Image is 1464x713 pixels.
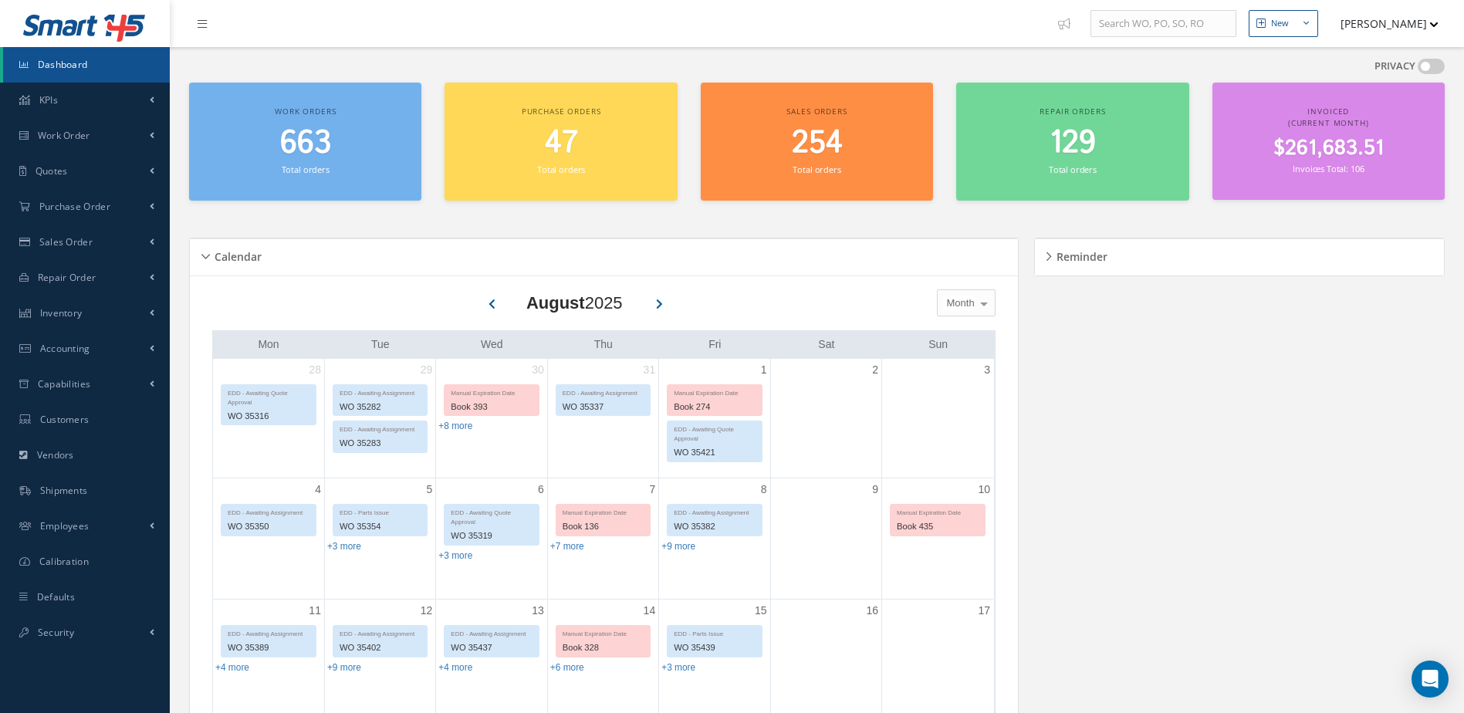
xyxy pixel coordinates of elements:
[40,484,88,497] span: Shipments
[221,639,316,657] div: WO 35389
[436,478,547,600] td: August 6, 2025
[282,164,330,175] small: Total orders
[770,478,881,600] td: August 9, 2025
[556,518,650,536] div: Book 136
[975,600,993,622] a: August 17, 2025
[445,398,538,416] div: Book 393
[333,398,427,416] div: WO 35282
[38,129,90,142] span: Work Order
[869,478,881,501] a: August 9, 2025
[368,335,393,354] a: Tuesday
[40,306,83,319] span: Inventory
[36,164,68,177] span: Quotes
[312,478,324,501] a: August 4, 2025
[333,518,427,536] div: WO 35354
[221,505,316,518] div: EDD - Awaiting Assignment
[445,83,677,201] a: Purchase orders 47 Total orders
[221,626,316,639] div: EDD - Awaiting Assignment
[1412,661,1449,698] div: Open Intercom Messenger
[213,359,324,478] td: July 28, 2025
[752,600,770,622] a: August 15, 2025
[792,121,843,165] span: 254
[1326,8,1439,39] button: [PERSON_NAME]
[529,359,547,381] a: July 30, 2025
[1090,10,1236,38] input: Search WO, PO, SO, RO
[668,398,761,416] div: Book 274
[255,335,282,354] a: Monday
[306,359,324,381] a: July 28, 2025
[550,662,584,673] a: Show 6 more events
[1049,164,1097,175] small: Total orders
[445,385,538,398] div: Manual Expiration Date
[324,359,435,478] td: July 29, 2025
[556,385,650,398] div: EDD - Awaiting Assignment
[1273,133,1384,164] span: $261,683.51
[591,335,616,354] a: Thursday
[1050,121,1096,165] span: 129
[221,407,316,425] div: WO 35316
[306,600,324,622] a: August 11, 2025
[438,550,472,561] a: Show 3 more events
[221,518,316,536] div: WO 35350
[863,600,881,622] a: August 16, 2025
[545,121,578,165] span: 47
[641,359,659,381] a: July 31, 2025
[981,359,993,381] a: August 3, 2025
[213,478,324,600] td: August 4, 2025
[891,518,985,536] div: Book 435
[478,335,506,354] a: Wednesday
[333,639,427,657] div: WO 35402
[324,478,435,600] td: August 5, 2025
[882,478,993,600] td: August 10, 2025
[418,600,436,622] a: August 12, 2025
[438,421,472,431] a: Show 8 more events
[1052,245,1107,264] h5: Reminder
[793,164,840,175] small: Total orders
[40,413,90,426] span: Customers
[333,626,427,639] div: EDD - Awaiting Assignment
[40,342,90,355] span: Accounting
[333,421,427,434] div: EDD - Awaiting Assignment
[39,93,58,106] span: KPIs
[1374,59,1415,74] label: PRIVACY
[547,478,658,600] td: August 7, 2025
[556,398,650,416] div: WO 35337
[38,377,91,390] span: Capabilities
[327,662,361,673] a: Show 9 more events
[701,83,933,201] a: Sales orders 254 Total orders
[641,600,659,622] a: August 14, 2025
[333,505,427,518] div: EDD - Parts Issue
[668,505,761,518] div: EDD - Awaiting Assignment
[333,385,427,398] div: EDD - Awaiting Assignment
[646,478,658,501] a: August 7, 2025
[891,505,985,518] div: Manual Expiration Date
[943,296,975,311] span: Month
[522,106,601,117] span: Purchase orders
[758,478,770,501] a: August 8, 2025
[925,335,951,354] a: Sunday
[327,541,361,552] a: Show 3 more events
[38,626,74,639] span: Security
[438,662,472,673] a: Show 4 more events
[424,478,436,501] a: August 5, 2025
[668,518,761,536] div: WO 35382
[659,478,770,600] td: August 8, 2025
[526,293,585,313] b: August
[189,83,421,201] a: Work orders 663 Total orders
[333,434,427,452] div: WO 35283
[37,590,75,603] span: Defaults
[39,555,89,568] span: Calibration
[40,519,90,532] span: Employees
[786,106,847,117] span: Sales orders
[215,662,249,673] a: Show 4 more events
[221,385,316,407] div: EDD - Awaiting Quote Approval
[537,164,585,175] small: Total orders
[668,421,761,444] div: EDD - Awaiting Quote Approval
[668,444,761,461] div: WO 35421
[445,527,538,545] div: WO 35319
[39,235,93,248] span: Sales Order
[38,271,96,284] span: Repair Order
[547,359,658,478] td: July 31, 2025
[758,359,770,381] a: August 1, 2025
[975,478,993,501] a: August 10, 2025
